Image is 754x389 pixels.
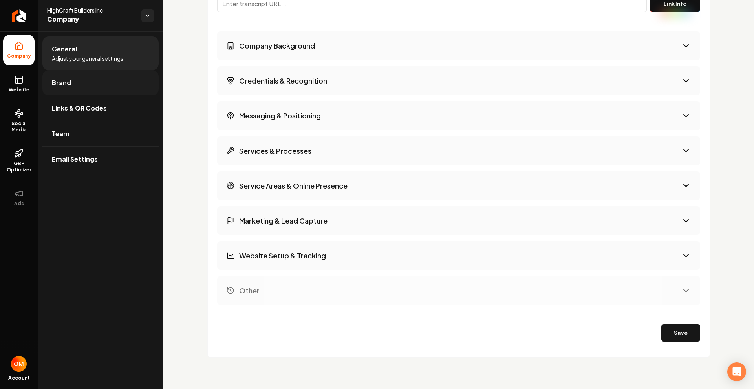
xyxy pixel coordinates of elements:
[5,87,33,93] span: Website
[217,206,700,235] button: Marketing & Lead Capture
[661,324,700,342] button: Save
[217,31,700,60] button: Company Background
[239,181,348,191] h3: Service Areas & Online Presence
[8,375,30,381] span: Account
[239,216,328,225] h3: Marketing & Lead Capture
[239,76,327,85] h3: Credentials & Recognition
[3,102,35,139] a: Social Media
[217,66,700,95] button: Credentials & Recognition
[42,147,159,172] a: Email Settings
[47,14,135,25] span: Company
[52,155,98,164] span: Email Settings
[727,362,746,381] div: Open Intercom Messenger
[52,129,70,138] span: Team
[42,70,159,95] a: Brand
[239,251,326,260] h3: Website Setup & Tracking
[217,276,700,305] button: Other
[52,104,107,113] span: Links & QR Codes
[52,55,125,62] span: Adjust your general settings.
[11,200,27,207] span: Ads
[3,69,35,99] a: Website
[11,356,27,372] button: Open user button
[217,136,700,165] button: Services & Processes
[42,121,159,146] a: Team
[52,44,77,54] span: General
[4,53,34,59] span: Company
[3,142,35,179] a: GBP Optimizer
[11,356,27,372] img: Omar Molai
[239,111,321,120] h3: Messaging & Positioning
[3,182,35,213] button: Ads
[239,146,311,156] h3: Services & Processes
[42,96,159,121] a: Links & QR Codes
[217,101,700,130] button: Messaging & Positioning
[217,171,700,200] button: Service Areas & Online Presence
[239,41,315,51] h3: Company Background
[3,160,35,173] span: GBP Optimizer
[52,78,71,87] span: Brand
[217,241,700,270] button: Website Setup & Tracking
[239,285,260,295] h3: Other
[3,120,35,133] span: Social Media
[47,6,135,14] span: HighCraft Builders Inc
[12,9,26,22] img: Rebolt Logo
